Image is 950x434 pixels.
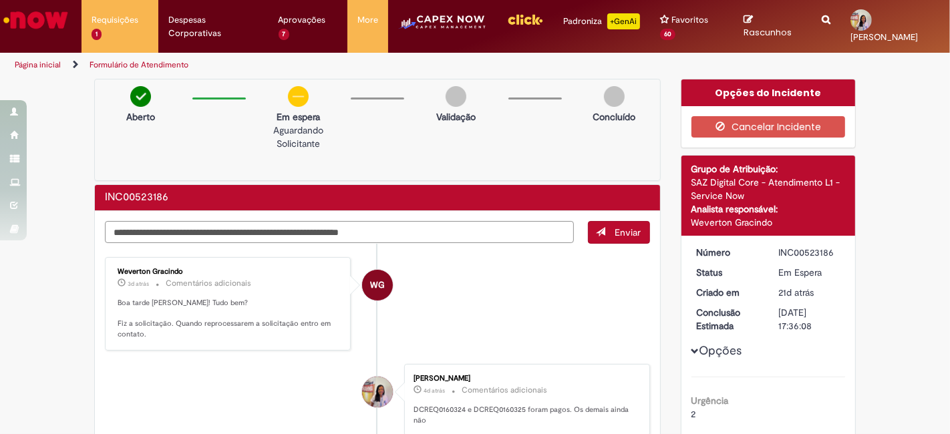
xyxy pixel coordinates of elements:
img: img-circle-grey.png [446,86,466,107]
a: Rascunhos [744,14,802,39]
p: Aberto [126,110,155,124]
p: Aguardando Solicitante [253,124,343,150]
div: Padroniza [563,13,640,29]
p: +GenAi [607,13,640,29]
img: check-circle-green.png [130,86,151,107]
span: 2 [691,408,696,420]
span: Requisições [92,13,138,27]
ul: Trilhas de página [10,53,623,77]
img: circle-minus.png [288,86,309,107]
textarea: Digite sua mensagem aqui... [105,221,574,243]
p: DCREQ0160324 e DCREQ0160325 foram pagos. Os demais ainda não [414,405,636,425]
div: Weverton Gracindo [362,270,393,300]
div: [PERSON_NAME] [414,375,636,383]
b: Urgência [691,395,729,407]
time: 26/09/2025 15:27:02 [128,280,149,288]
button: Enviar [588,221,650,244]
p: Validação [436,110,476,124]
dt: Número [687,246,769,259]
span: 3d atrás [128,280,149,288]
time: 08/09/2025 17:00:56 [778,286,814,298]
small: Comentários adicionais [462,385,547,396]
p: Boa tarde [PERSON_NAME]! Tudo bem? Fiz a solicitação. Quando reprocessarem a solicitação entro em... [118,298,340,340]
p: Em espera [253,110,343,124]
div: 08/09/2025 17:00:56 [778,286,840,299]
time: 26/09/2025 13:00:04 [424,387,445,395]
span: 4d atrás [424,387,445,395]
a: Página inicial [15,59,61,70]
h2: INC00523186 Histórico de tíquete [105,192,168,204]
div: INC00523186 [778,246,840,259]
dt: Criado em [687,286,769,299]
div: Weverton Gracindo [118,268,340,276]
span: 21d atrás [778,286,814,298]
div: Grupo de Atribuição: [691,162,846,176]
img: ServiceNow [1,7,70,33]
span: [PERSON_NAME] [850,31,918,43]
div: Analista responsável: [691,202,846,216]
span: Aprovações [279,13,326,27]
span: Enviar [615,226,641,238]
span: 1 [92,29,102,40]
a: Formulário de Atendimento [90,59,188,70]
span: 60 [660,29,675,40]
dt: Conclusão Estimada [687,306,769,333]
img: click_logo_yellow_360x200.png [507,9,543,29]
button: Cancelar Incidente [691,116,846,138]
span: Favoritos [671,13,708,27]
p: Concluído [593,110,635,124]
div: SAZ Digital Core - Atendimento L1 - Service Now [691,176,846,202]
div: [DATE] 17:36:08 [778,306,840,333]
div: Weverton Gracindo [691,216,846,229]
small: Comentários adicionais [166,278,251,289]
span: More [357,13,378,27]
img: CapexLogo5.png [398,13,487,40]
span: WG [370,269,385,301]
span: Rascunhos [744,26,792,39]
dt: Status [687,266,769,279]
span: Despesas Corporativas [168,13,258,40]
div: Mariana Carneiro Ribeiro da Silva [362,377,393,407]
img: img-circle-grey.png [604,86,625,107]
span: 7 [279,29,290,40]
div: Opções do Incidente [681,79,856,106]
div: Em Espera [778,266,840,279]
